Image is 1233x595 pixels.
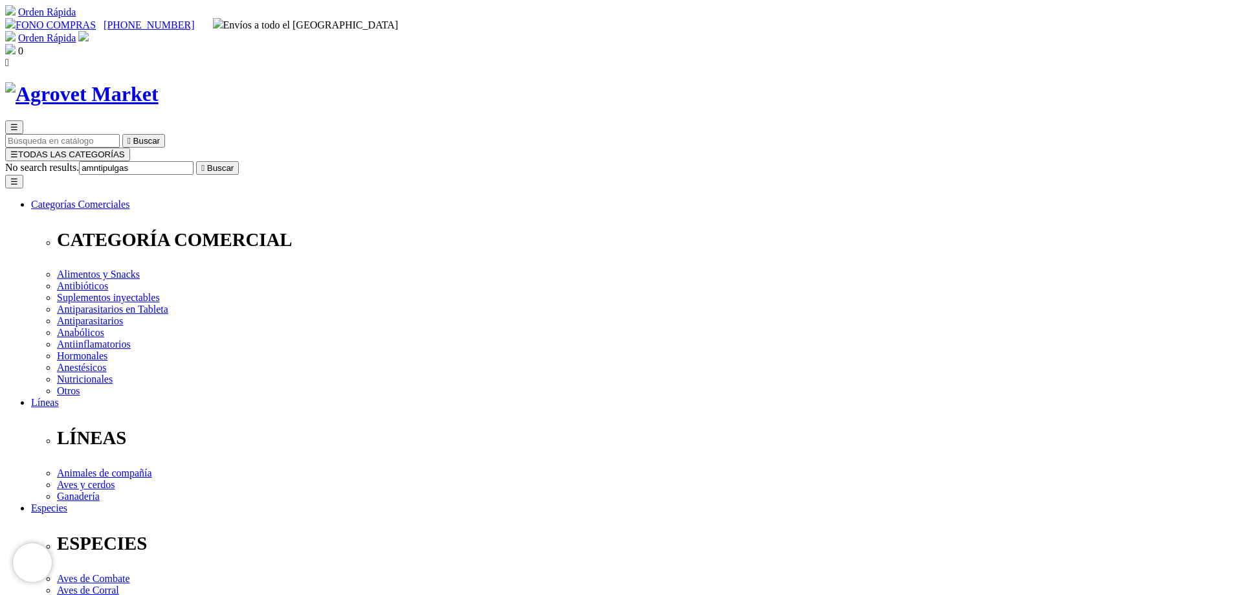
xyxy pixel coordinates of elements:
img: shopping-cart.svg [5,31,16,41]
a: Animales de compañía [57,467,152,478]
a: Aves y cerdos [57,479,115,490]
button: ☰TODAS LAS CATEGORÍAS [5,148,130,161]
span: Envíos a todo el [GEOGRAPHIC_DATA] [213,19,399,30]
a: Antibióticos [57,280,108,291]
p: ESPECIES [57,533,1228,554]
a: Anestésicos [57,362,106,373]
span: Buscar [207,163,234,173]
a: Antiparasitarios [57,315,123,326]
img: shopping-cart.svg [5,5,16,16]
a: Alimentos y Snacks [57,269,140,280]
a: Líneas [31,397,59,408]
input: Buscar [79,161,194,175]
a: Otros [57,385,80,396]
img: delivery-truck.svg [213,18,223,28]
a: Antiparasitarios en Tableta [57,304,168,315]
a: Orden Rápida [18,6,76,17]
iframe: Brevo live chat [13,543,52,582]
p: CATEGORÍA COMERCIAL [57,229,1228,251]
button: ☰ [5,120,23,134]
img: shopping-bag.svg [5,44,16,54]
a: Anabólicos [57,327,104,338]
img: user.svg [78,31,89,41]
a: [PHONE_NUMBER] [104,19,194,30]
a: Especies [31,502,67,513]
p: LÍNEAS [57,427,1228,449]
a: FONO COMPRAS [5,19,96,30]
button:  Buscar [122,134,165,148]
a: Categorías Comerciales [31,199,129,210]
i:  [128,136,131,146]
span: ☰ [10,150,18,159]
a: Hormonales [57,350,107,361]
span: 0 [18,45,23,56]
a: Orden Rápida [18,32,76,43]
i:  [5,57,9,68]
a: Suplementos inyectables [57,292,160,303]
img: phone.svg [5,18,16,28]
span: ☰ [10,122,18,132]
a: Nutricionales [57,374,113,385]
span: No search results. [5,162,79,173]
button:  Buscar [196,161,239,175]
i:  [201,163,205,173]
a: Ganadería [57,491,100,502]
img: Agrovet Market [5,82,159,106]
a: Antiinflamatorios [57,339,131,350]
a: Acceda a su cuenta de cliente [78,32,89,43]
input: Buscar [5,134,120,148]
button: ☰ [5,175,23,188]
span: Buscar [133,136,160,146]
a: Aves de Combate [57,573,130,584]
